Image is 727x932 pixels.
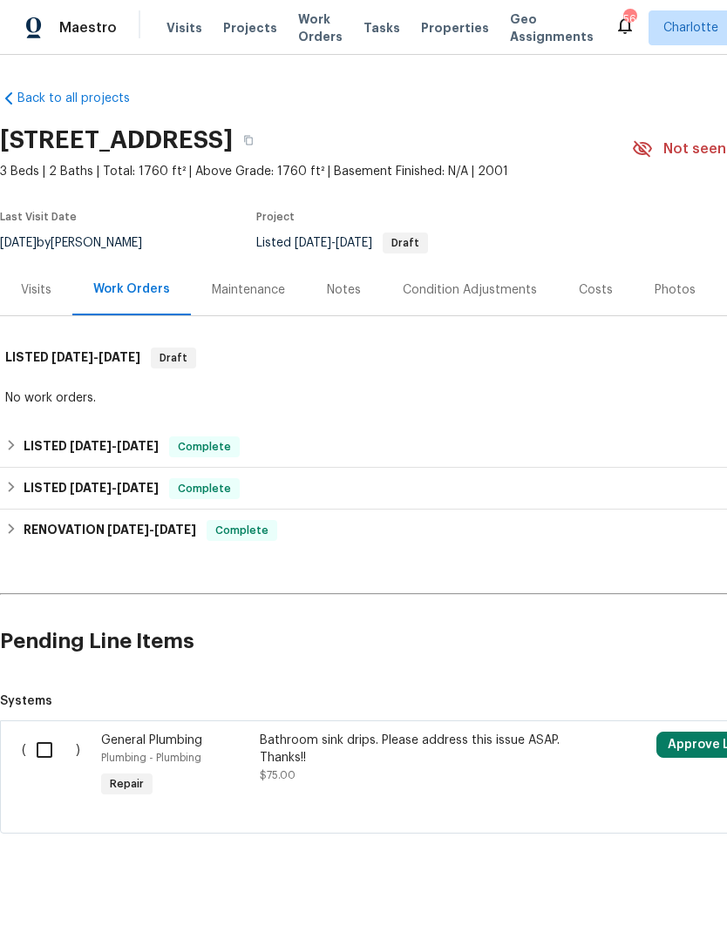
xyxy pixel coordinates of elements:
[103,775,151,793] span: Repair
[260,770,296,780] span: $75.00
[51,351,140,363] span: -
[99,351,140,363] span: [DATE]
[107,523,149,536] span: [DATE]
[17,726,96,807] div: ( )
[208,522,275,539] span: Complete
[59,19,117,37] span: Maestro
[623,10,635,28] div: 56
[384,238,426,248] span: Draft
[256,212,295,222] span: Project
[24,436,159,457] h6: LISTED
[171,438,238,456] span: Complete
[212,281,285,299] div: Maintenance
[223,19,277,37] span: Projects
[107,523,196,536] span: -
[295,237,372,249] span: -
[117,482,159,494] span: [DATE]
[70,482,112,494] span: [DATE]
[24,478,159,499] h6: LISTED
[295,237,331,249] span: [DATE]
[5,348,140,368] h6: LISTED
[166,19,202,37] span: Visits
[579,281,613,299] div: Costs
[153,349,194,367] span: Draft
[21,281,51,299] div: Visits
[298,10,343,45] span: Work Orders
[101,734,202,746] span: General Plumbing
[260,732,567,767] div: Bathroom sink drips. Please address this issue ASAP. Thanks!!
[403,281,537,299] div: Condition Adjustments
[93,280,170,298] div: Work Orders
[101,753,201,763] span: Plumbing - Plumbing
[233,125,264,156] button: Copy Address
[70,440,159,452] span: -
[363,22,400,34] span: Tasks
[256,237,428,249] span: Listed
[171,480,238,497] span: Complete
[655,281,696,299] div: Photos
[336,237,372,249] span: [DATE]
[24,520,196,541] h6: RENOVATION
[421,19,489,37] span: Properties
[510,10,594,45] span: Geo Assignments
[663,19,718,37] span: Charlotte
[51,351,93,363] span: [DATE]
[327,281,361,299] div: Notes
[117,440,159,452] span: [DATE]
[70,482,159,494] span: -
[70,440,112,452] span: [DATE]
[154,523,196,536] span: [DATE]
